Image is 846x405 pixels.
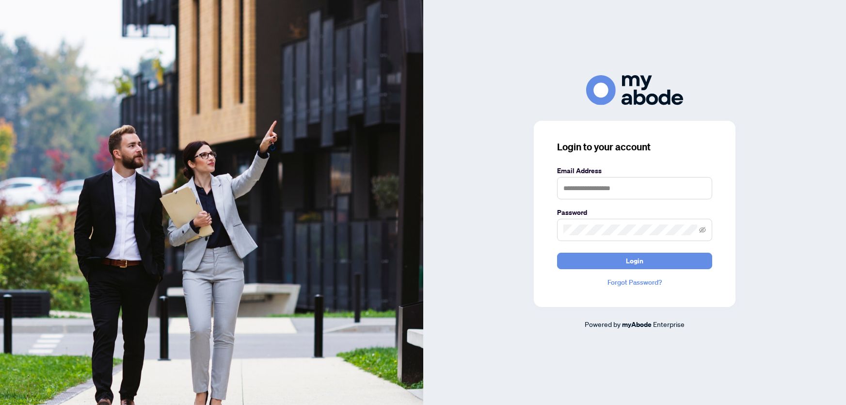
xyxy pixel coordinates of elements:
label: Email Address [557,165,712,176]
button: Login [557,253,712,269]
h3: Login to your account [557,140,712,154]
span: eye-invisible [699,227,706,233]
a: myAbode [622,319,652,330]
img: ma-logo [586,75,683,105]
span: Enterprise [653,320,685,328]
a: Forgot Password? [557,277,712,288]
span: Powered by [585,320,621,328]
span: Login [626,253,643,269]
label: Password [557,207,712,218]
